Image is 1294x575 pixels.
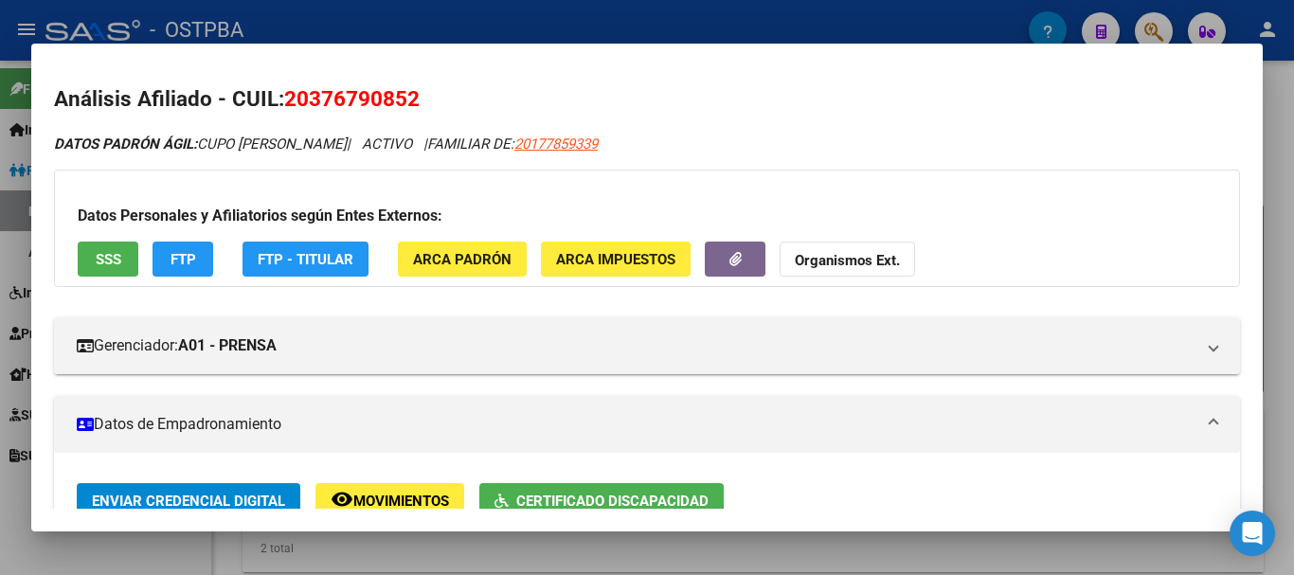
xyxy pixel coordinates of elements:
[178,334,277,357] strong: A01 - PRENSA
[398,242,527,277] button: ARCA Padrón
[516,493,709,510] span: Certificado Discapacidad
[331,488,353,511] mat-icon: remove_red_eye
[413,251,512,268] span: ARCA Padrón
[54,135,598,153] i: | ACTIVO |
[77,483,300,518] button: Enviar Credencial Digital
[780,242,915,277] button: Organismos Ext.
[77,334,1195,357] mat-panel-title: Gerenciador:
[795,252,900,269] strong: Organismos Ext.
[541,242,691,277] button: ARCA Impuestos
[1230,511,1275,556] div: Open Intercom Messenger
[96,251,121,268] span: SSS
[284,86,420,111] span: 20376790852
[78,242,138,277] button: SSS
[54,317,1240,374] mat-expansion-panel-header: Gerenciador:A01 - PRENSA
[92,493,285,510] span: Enviar Credencial Digital
[258,251,353,268] span: FTP - Titular
[153,242,213,277] button: FTP
[171,251,196,268] span: FTP
[78,205,1216,227] h3: Datos Personales y Afiliatorios según Entes Externos:
[427,135,598,153] span: FAMILIAR DE:
[353,493,449,510] span: Movimientos
[479,483,724,518] button: Certificado Discapacidad
[54,396,1240,453] mat-expansion-panel-header: Datos de Empadronamiento
[514,135,598,153] span: 20177859339
[556,251,675,268] span: ARCA Impuestos
[54,135,347,153] span: CUPO [PERSON_NAME]
[243,242,368,277] button: FTP - Titular
[77,413,1195,436] mat-panel-title: Datos de Empadronamiento
[315,483,464,518] button: Movimientos
[54,135,197,153] strong: DATOS PADRÓN ÁGIL:
[54,83,1240,116] h2: Análisis Afiliado - CUIL:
